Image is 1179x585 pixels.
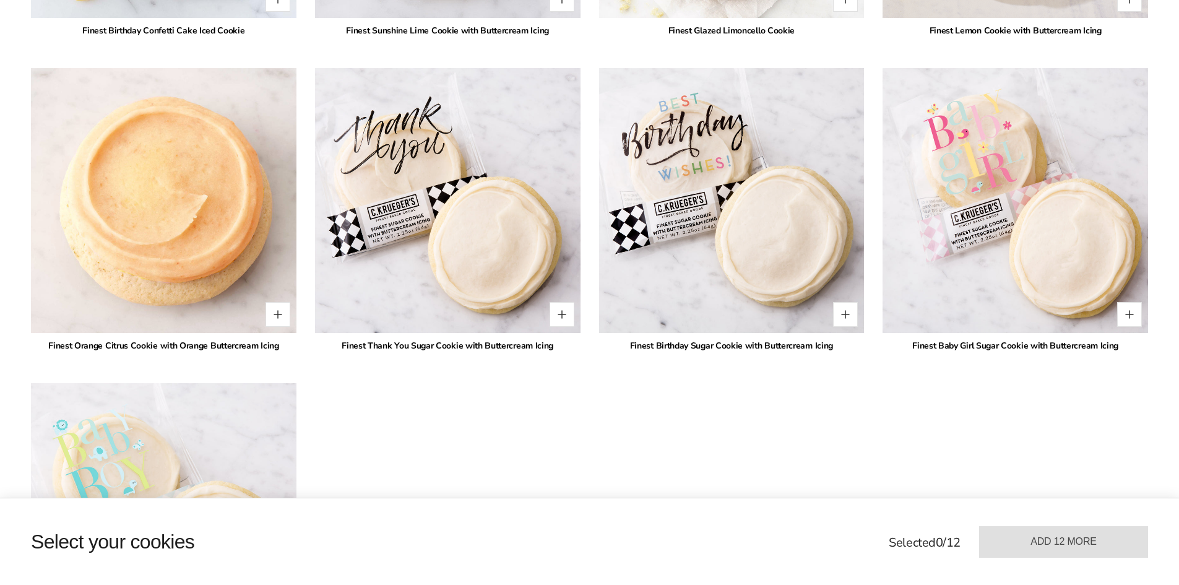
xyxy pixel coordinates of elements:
[31,68,296,334] img: Finest Orange Citrus Cookie with Orange Buttercream Icing
[889,534,961,552] p: Selected /
[946,534,961,551] span: 12
[550,302,574,327] button: Quantity button plus
[315,24,581,37] div: Finest Sunshine Lime Cookie with Buttercream Icing
[833,302,858,327] button: Quantity button plus
[599,68,865,334] img: Finest Birthday Sugar Cookie with Buttercream Icing
[1117,302,1142,327] button: Quantity button plus
[315,68,581,334] img: Finest Thank You Sugar Cookie with Buttercream Icing
[936,534,943,551] span: 0
[31,24,296,37] div: Finest Birthday Confetti Cake Iced Cookie
[266,302,290,327] button: Quantity button plus
[883,339,1148,352] div: Finest Baby Girl Sugar Cookie with Buttercream Icing
[883,68,1148,334] img: Finest Baby Girl Sugar Cookie with Buttercream Icing
[10,538,128,575] iframe: Sign Up via Text for Offers
[599,24,865,37] div: Finest Glazed Limoncello Cookie
[599,339,865,352] div: Finest Birthday Sugar Cookie with Buttercream Icing
[31,339,296,352] div: Finest Orange Citrus Cookie with Orange Buttercream Icing
[883,24,1148,37] div: Finest Lemon Cookie with Buttercream Icing
[979,526,1148,558] button: Add 12 more
[315,339,581,352] div: Finest Thank You Sugar Cookie with Buttercream Icing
